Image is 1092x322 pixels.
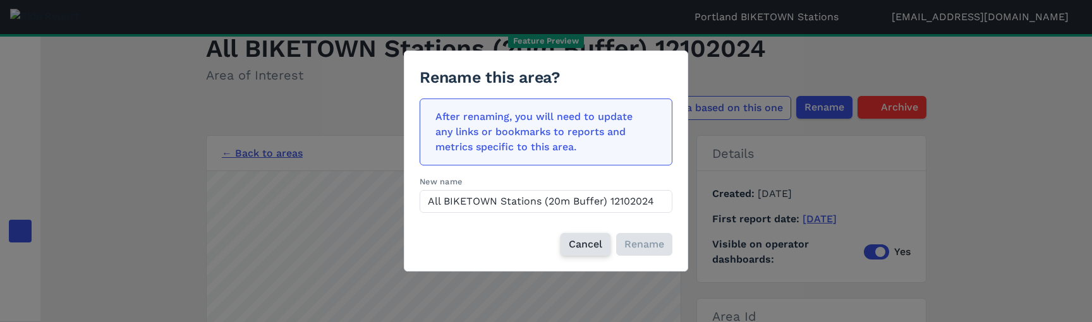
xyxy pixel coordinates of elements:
[624,237,664,252] span: Rename
[420,176,672,188] label: New name
[435,109,649,155] div: After renaming, you will need to update any links or bookmarks to reports and metrics specific to...
[569,237,602,252] span: Cancel
[420,66,672,88] h2: Rename this area?
[420,190,672,213] input: Enter a name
